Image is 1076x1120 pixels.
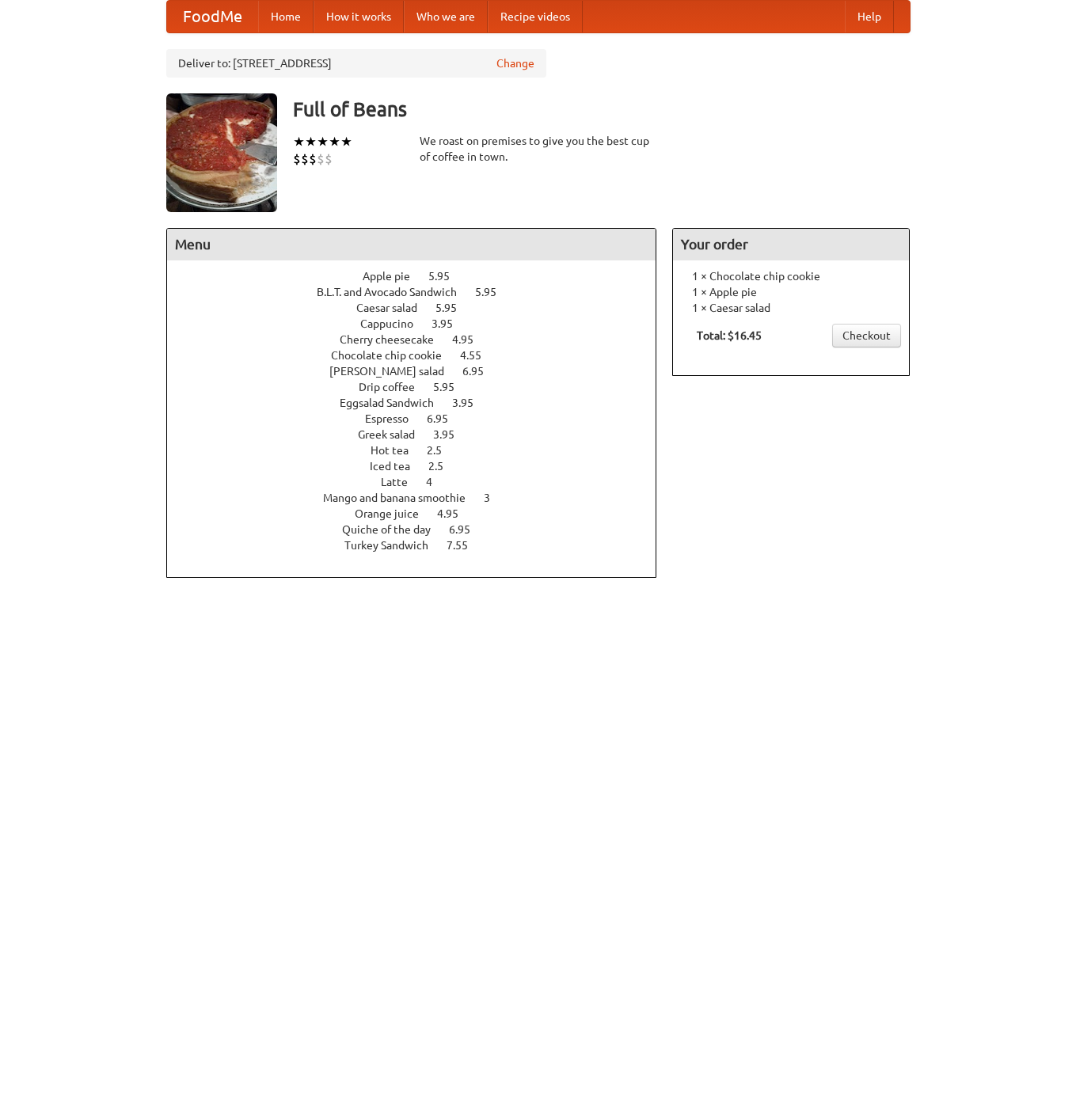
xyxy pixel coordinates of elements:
[166,93,277,212] img: angular.jpg
[314,1,404,32] a: How it works
[371,444,471,457] a: Hot tea 2.5
[340,133,352,150] li: ★
[167,1,258,32] a: FoodMe
[293,93,911,125] h3: Full of Beans
[371,444,424,457] span: Hot tea
[433,428,470,441] span: 3.95
[832,324,901,347] a: Checkout
[309,150,317,168] li: $
[681,268,901,284] li: 1 × Chocolate chip cookie
[258,1,314,32] a: Home
[301,150,309,168] li: $
[359,381,431,393] span: Drip coffee
[681,284,901,300] li: 1 × Apple pie
[432,317,469,330] span: 3.95
[428,270,466,283] span: 5.95
[381,476,424,488] span: Latte
[433,381,470,393] span: 5.95
[365,412,424,425] span: Espresso
[381,476,462,488] a: Latte 4
[449,523,486,536] span: 6.95
[293,150,301,168] li: $
[331,349,511,362] a: Chocolate chip cookie 4.55
[404,1,488,32] a: Who we are
[681,300,901,316] li: 1 × Caesar salad
[317,286,473,298] span: B.L.T. and Avocado Sandwich
[342,523,500,536] a: Quiche of the day 6.95
[363,270,479,283] a: Apple pie 5.95
[365,412,477,425] a: Espresso 6.95
[360,317,429,330] span: Cappucino
[359,381,484,393] a: Drip coffee 5.95
[325,150,333,168] li: $
[323,492,519,504] a: Mango and banana smoothie 3
[358,428,431,441] span: Greek salad
[340,397,503,409] a: Eggsalad Sandwich 3.95
[344,539,444,552] span: Turkey Sandwich
[317,286,526,298] a: B.L.T. and Avocado Sandwich 5.95
[355,507,435,520] span: Orange juice
[358,428,484,441] a: Greek salad 3.95
[360,317,482,330] a: Cappucino 3.95
[484,492,506,504] span: 3
[370,460,426,473] span: Iced tea
[356,302,486,314] a: Caesar salad 5.95
[447,539,484,552] span: 7.55
[342,523,447,536] span: Quiche of the day
[435,302,473,314] span: 5.95
[462,365,500,378] span: 6.95
[420,133,657,165] div: We roast on premises to give you the best cup of coffee in town.
[317,150,325,168] li: $
[340,397,450,409] span: Eggsalad Sandwich
[475,286,512,298] span: 5.95
[356,302,433,314] span: Caesar salad
[427,412,464,425] span: 6.95
[370,460,473,473] a: Iced tea 2.5
[317,133,329,150] li: ★
[323,492,481,504] span: Mango and banana smoothie
[673,229,909,260] h4: Your order
[426,476,448,488] span: 4
[166,49,546,78] div: Deliver to: [STREET_ADDRESS]
[845,1,894,32] a: Help
[488,1,583,32] a: Recipe videos
[355,507,488,520] a: Orange juice 4.95
[340,333,450,346] span: Cherry cheesecake
[452,397,489,409] span: 3.95
[363,270,426,283] span: Apple pie
[460,349,497,362] span: 4.55
[305,133,317,150] li: ★
[427,444,458,457] span: 2.5
[344,539,497,552] a: Turkey Sandwich 7.55
[331,349,458,362] span: Chocolate chip cookie
[329,365,460,378] span: [PERSON_NAME] salad
[428,460,459,473] span: 2.5
[452,333,489,346] span: 4.95
[329,133,340,150] li: ★
[293,133,305,150] li: ★
[697,329,762,342] b: Total: $16.45
[329,365,513,378] a: [PERSON_NAME] salad 6.95
[340,333,503,346] a: Cherry cheesecake 4.95
[167,229,656,260] h4: Menu
[496,55,534,71] a: Change
[437,507,474,520] span: 4.95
